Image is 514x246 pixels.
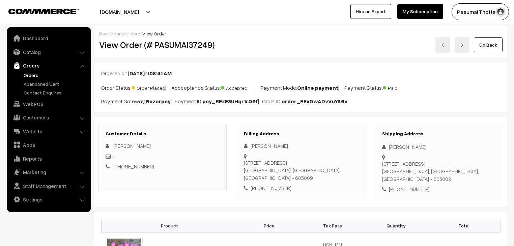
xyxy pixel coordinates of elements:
a: Abandoned Cart [22,80,89,87]
a: Settings [8,193,89,206]
th: Tax Rate [301,219,364,233]
th: Total [428,219,500,233]
a: Reports [8,153,89,165]
b: order_RExDwADvVuYA6v [282,98,347,105]
div: / / [99,30,503,37]
h2: View Order (# PASUMAI37249) [99,39,227,50]
p: Payment Gateway: | Payment ID: | Order ID: [101,97,501,105]
b: [DATE] [127,70,145,77]
img: left-arrow.png [441,43,445,47]
div: [STREET_ADDRESS] [GEOGRAPHIC_DATA], [GEOGRAPHIC_DATA], [GEOGRAPHIC_DATA] - 605009 [382,160,496,183]
a: Dashboard [8,32,89,44]
a: COMMMERCE [8,7,67,15]
b: pay_RExE3UHqr1rQ9f [202,98,258,105]
div: [PHONE_NUMBER] [382,185,496,193]
img: user [495,7,506,17]
h3: Shipping Address [382,131,496,137]
div: [STREET_ADDRESS] [GEOGRAPHIC_DATA], [GEOGRAPHIC_DATA], [GEOGRAPHIC_DATA] - 605009 [244,159,358,182]
img: COMMMERCE [8,9,79,14]
a: Go Back [474,37,503,52]
p: Ordered on at [101,69,501,77]
span: Paid [383,83,417,91]
span: [PERSON_NAME] [113,143,151,149]
div: [PERSON_NAME] [382,143,496,151]
a: Catalog [8,46,89,58]
a: [PHONE_NUMBER] [113,163,154,169]
th: Price [237,219,301,233]
th: Quantity [364,219,428,233]
div: [PHONE_NUMBER] [244,184,358,192]
a: orders [125,31,140,36]
b: Razorpay [146,98,171,105]
a: Customers [8,111,89,124]
a: Staff Management [8,180,89,192]
a: Marketing [8,166,89,178]
div: - [106,153,220,160]
button: [DOMAIN_NAME] [76,3,163,20]
a: Orders [22,72,89,79]
span: View Order [142,31,166,36]
a: Dashboard [99,31,124,36]
a: Orders [8,59,89,72]
a: Apps [8,139,89,151]
h3: Customer Details [106,131,220,137]
a: Website [8,125,89,137]
img: right-arrow.png [460,43,464,47]
b: 08:41 AM [149,70,172,77]
th: Product [102,219,237,233]
p: Order Status: | Accceptance Status: | Payment Mode: | Payment Status: [101,83,501,92]
div: [PERSON_NAME] [244,142,358,150]
button: Pasumai Thotta… [452,3,509,20]
a: My Subscription [397,4,443,19]
a: Hire an Expert [350,4,391,19]
span: Order Placed [132,83,165,91]
h3: Billing Address [244,131,358,137]
b: Online payment [297,84,338,91]
span: Accepted [221,83,255,91]
a: Contact Enquires [22,89,89,96]
a: WebPOS [8,98,89,110]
